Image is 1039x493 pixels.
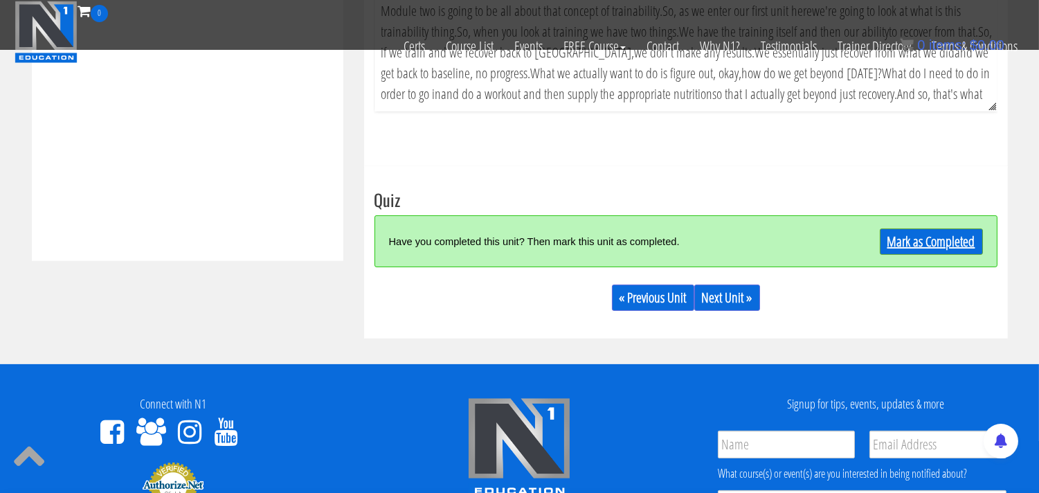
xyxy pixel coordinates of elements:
[917,37,925,53] span: 0
[750,22,827,71] a: Testimonials
[15,1,78,63] img: n1-education
[718,431,855,458] input: Name
[381,43,989,82] span: and we get back to baseline, no progress.
[91,5,108,22] span: 0
[553,22,636,71] a: FREE Course
[381,64,991,103] span: What do I need to do in order to go in
[10,397,336,411] h4: Connect with N1
[970,37,977,53] span: $
[921,22,1028,71] a: Terms & Conditions
[374,190,997,208] h3: Quiz
[694,285,760,311] a: Next Unit »
[78,1,108,20] a: 0
[900,37,1004,53] a: 0 items: $0.00
[381,84,983,124] span: And so, that's what we're going to call adaptation.
[718,465,1006,482] div: What course(s) or event(s) are you interested in being notified about?
[389,226,827,256] div: Have you completed this unit? Then mark this unit as completed.
[827,22,921,71] a: Trainer Directory
[531,64,742,82] span: What we actually want to do is figure out, okay,
[703,397,1029,411] h4: Signup for tips, events, updates & more
[442,84,713,103] span: and do a workout and then supply the appropriate nutrition
[689,22,750,71] a: Why N1?
[869,431,1006,458] input: Email Address
[929,37,966,53] span: items:
[742,64,883,82] span: how do we get beyond [DATE]?
[880,228,983,255] a: Mark as Completed
[636,22,689,71] a: Contact
[393,22,435,71] a: Certs
[713,84,898,103] span: so that I actually get beyond just recovery.
[970,37,1004,53] bdi: 0.00
[900,38,914,52] img: icon11.png
[504,22,553,71] a: Events
[612,285,694,311] a: « Previous Unit
[435,22,504,71] a: Course List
